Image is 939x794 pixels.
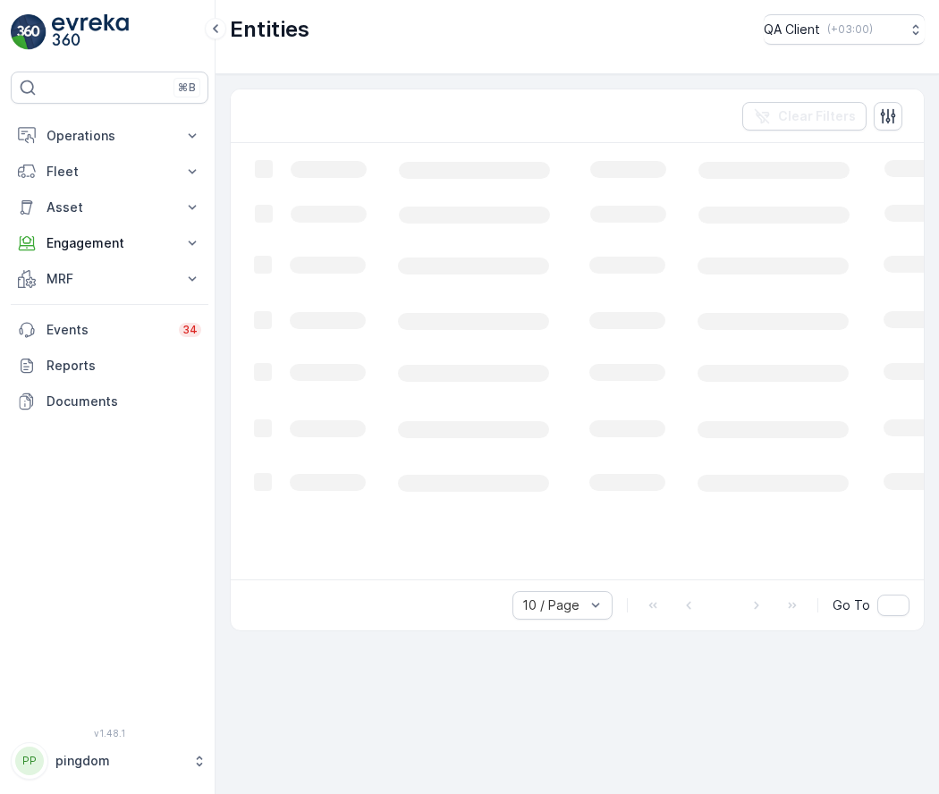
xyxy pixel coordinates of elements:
[47,270,173,288] p: MRF
[11,225,208,261] button: Engagement
[178,80,196,95] p: ⌘B
[47,198,173,216] p: Asset
[11,190,208,225] button: Asset
[55,752,183,770] p: pingdom
[47,127,173,145] p: Operations
[764,21,820,38] p: QA Client
[11,742,208,780] button: PPpingdom
[11,118,208,154] button: Operations
[11,728,208,739] span: v 1.48.1
[11,312,208,348] a: Events34
[47,393,201,410] p: Documents
[764,14,925,45] button: QA Client(+03:00)
[11,348,208,384] a: Reports
[47,234,173,252] p: Engagement
[11,261,208,297] button: MRF
[827,22,873,37] p: ( +03:00 )
[52,14,129,50] img: logo_light-DOdMpM7g.png
[230,15,309,44] p: Entities
[742,102,867,131] button: Clear Filters
[833,596,870,614] span: Go To
[47,357,201,375] p: Reports
[11,14,47,50] img: logo
[778,107,856,125] p: Clear Filters
[47,321,168,339] p: Events
[11,154,208,190] button: Fleet
[47,163,173,181] p: Fleet
[11,384,208,419] a: Documents
[182,323,198,337] p: 34
[15,747,44,775] div: PP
